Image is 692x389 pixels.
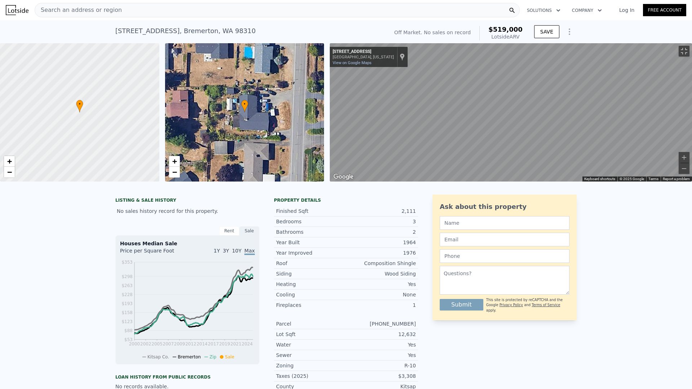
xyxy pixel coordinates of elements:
div: Siding [276,270,346,277]
div: Year Improved [276,249,346,256]
tspan: $228 [121,292,133,297]
div: $3,308 [346,372,416,380]
a: Log In [611,6,643,14]
span: Kitsap Co. [147,354,169,359]
div: LISTING & SALE HISTORY [115,197,259,205]
tspan: $123 [121,319,133,324]
div: Sewer [276,352,346,359]
div: Lot Sqft [276,331,346,338]
div: 12,632 [346,331,416,338]
button: Zoom out [679,163,689,174]
div: Composition Shingle [346,260,416,267]
div: Bedrooms [276,218,346,225]
div: Street View [330,43,692,182]
a: Zoom in [4,156,15,167]
tspan: 2009 [174,341,185,346]
div: Yes [346,281,416,288]
span: − [172,167,177,176]
div: Map [330,43,692,182]
span: − [7,167,12,176]
div: • [241,100,248,112]
a: Report a problem [663,177,690,181]
a: Zoom out [4,167,15,178]
div: Cooling [276,291,346,298]
a: Terms (opens in new tab) [648,177,658,181]
a: Zoom in [169,156,180,167]
tspan: $88 [124,328,133,333]
a: Privacy Policy [500,303,523,307]
div: Houses Median Sale [120,240,255,247]
span: • [76,101,83,107]
a: Show location on map [400,53,405,61]
tspan: $193 [121,301,133,306]
span: + [7,157,12,166]
div: [STREET_ADDRESS] [333,49,394,55]
div: 2 [346,228,416,236]
tspan: 2002 [140,341,151,346]
div: [GEOGRAPHIC_DATA], [US_STATE] [333,55,394,59]
div: Loan history from public records [115,374,259,380]
tspan: 2007 [163,341,174,346]
tspan: 2005 [151,341,163,346]
div: Fireplaces [276,301,346,309]
div: Taxes (2025) [276,372,346,380]
span: © 2025 Google [620,177,644,181]
div: 1964 [346,239,416,246]
div: No sales history record for this property. [115,205,259,218]
div: Bathrooms [276,228,346,236]
div: [PHONE_NUMBER] [346,320,416,327]
div: Yes [346,341,416,348]
a: Terms of Service [532,303,560,307]
button: Show Options [562,24,577,39]
div: Finished Sqft [276,207,346,215]
img: Google [332,172,355,182]
span: Zip [209,354,216,359]
div: Heating [276,281,346,288]
div: Price per Square Foot [120,247,187,259]
input: Phone [440,249,569,263]
a: View on Google Maps [333,61,372,65]
a: Free Account [643,4,686,16]
span: 1Y [214,248,220,254]
div: Sale [239,226,259,236]
div: 1976 [346,249,416,256]
div: This site is protected by reCAPTCHA and the Google and apply. [486,298,569,313]
a: Zoom out [169,167,180,178]
tspan: 2014 [196,341,208,346]
button: Submit [440,299,483,310]
button: Keyboard shortcuts [584,176,615,182]
tspan: $263 [121,283,133,288]
tspan: 2000 [129,341,140,346]
div: Rent [219,226,239,236]
span: Bremerton [178,354,201,359]
div: Property details [274,197,418,203]
tspan: $53 [124,337,133,342]
span: + [172,157,177,166]
div: Yes [346,352,416,359]
div: Off Market. No sales on record [394,29,471,36]
div: 1 [346,301,416,309]
tspan: 2021 [230,341,241,346]
img: Lotside [6,5,28,15]
button: Toggle fullscreen view [679,46,689,57]
span: • [241,101,248,107]
div: Lotside ARV [488,33,523,40]
span: Sale [225,354,234,359]
tspan: 2019 [219,341,230,346]
button: Company [566,4,608,17]
div: Parcel [276,320,346,327]
tspan: $298 [121,274,133,279]
span: $519,000 [488,26,523,33]
div: 3 [346,218,416,225]
tspan: 2017 [208,341,219,346]
tspan: $353 [121,260,133,265]
button: SAVE [534,25,559,38]
tspan: 2012 [185,341,196,346]
div: [STREET_ADDRESS] , Bremerton , WA 98310 [115,26,256,36]
span: 10Y [232,248,241,254]
div: Water [276,341,346,348]
input: Email [440,233,569,246]
div: Wood Siding [346,270,416,277]
button: Solutions [521,4,566,17]
div: Year Built [276,239,346,246]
